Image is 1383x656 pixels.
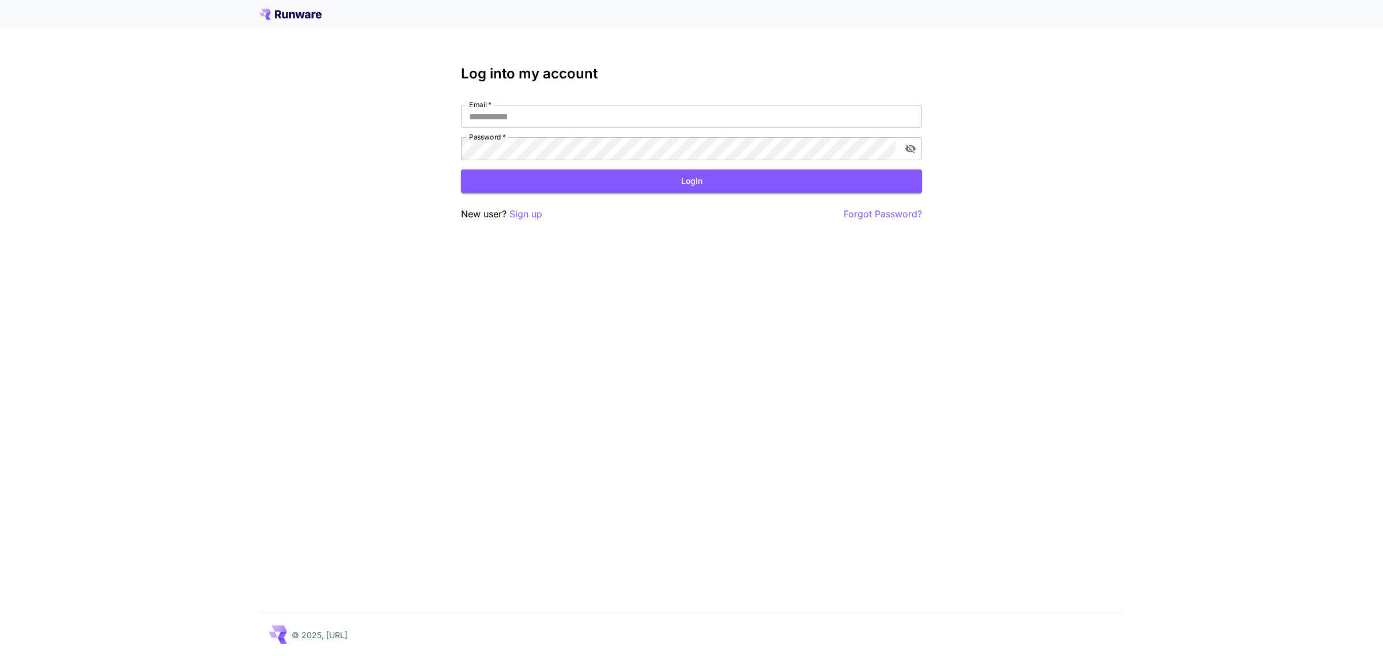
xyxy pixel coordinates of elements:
p: New user? [461,207,542,221]
button: toggle password visibility [900,138,921,159]
h3: Log into my account [461,66,922,82]
label: Password [469,132,506,142]
label: Email [469,100,492,110]
p: © 2025, [URL] [292,629,347,641]
button: Login [461,169,922,193]
button: Forgot Password? [844,207,922,221]
button: Sign up [509,207,542,221]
